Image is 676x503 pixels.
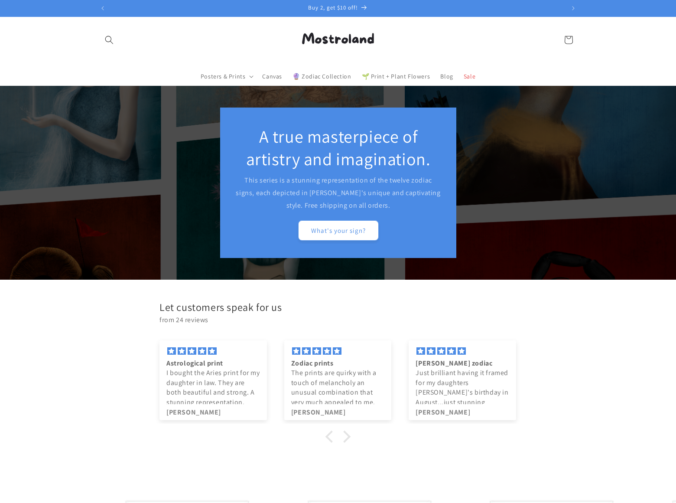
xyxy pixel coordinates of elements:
span: Blog [440,72,453,80]
a: 🔮 Zodiac Collection [287,67,356,85]
summary: Search [100,30,119,49]
div: 5 stars [416,347,509,355]
div: Astrological print [166,359,260,368]
div: [PERSON_NAME] [291,408,385,417]
span: Posters & Prints [201,72,246,80]
a: Mostroland [285,17,391,62]
h2: Let customers speak for us [159,300,525,314]
span: Buy 2, get $10 off! [308,4,358,11]
span: Canvas [262,72,282,80]
a: 🌱 Print + Plant Flowers [357,67,435,85]
span: 🌱 Print + Plant Flowers [362,72,430,80]
div: [PERSON_NAME] [416,408,509,417]
div: [PERSON_NAME] zodiac [416,359,509,368]
a: Blog [435,67,458,85]
span: 🔮 Zodiac Collection [292,72,351,80]
p: This series is a stunning representation of the twelve zodiac signs, each depicted in [PERSON_NAM... [235,174,441,212]
a: Sale [458,67,481,85]
a: Canvas [257,67,287,85]
span: Sale [464,72,475,80]
p: Just brilliant having it framed for my daughters [PERSON_NAME]'s birthday in August...just stunning [416,368,509,407]
div: 5 stars [291,347,385,355]
div: Zodiac prints [291,359,385,368]
p: The prints are quirky with a touch of melancholy an unusual combination that very much appealed t... [291,368,385,417]
div: [PERSON_NAME] [166,408,260,417]
h2: A true masterpiece of artistry and imagination. [235,125,441,170]
p: I bought the Aries print for my daughter in law. They are both beautiful and strong. A stunning r... [166,368,260,407]
div: 5 stars [166,347,260,355]
summary: Posters & Prints [195,67,257,85]
a: What's your sign? [298,220,378,241]
img: Mostroland [288,20,388,59]
span: from 24 reviews [159,314,525,327]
